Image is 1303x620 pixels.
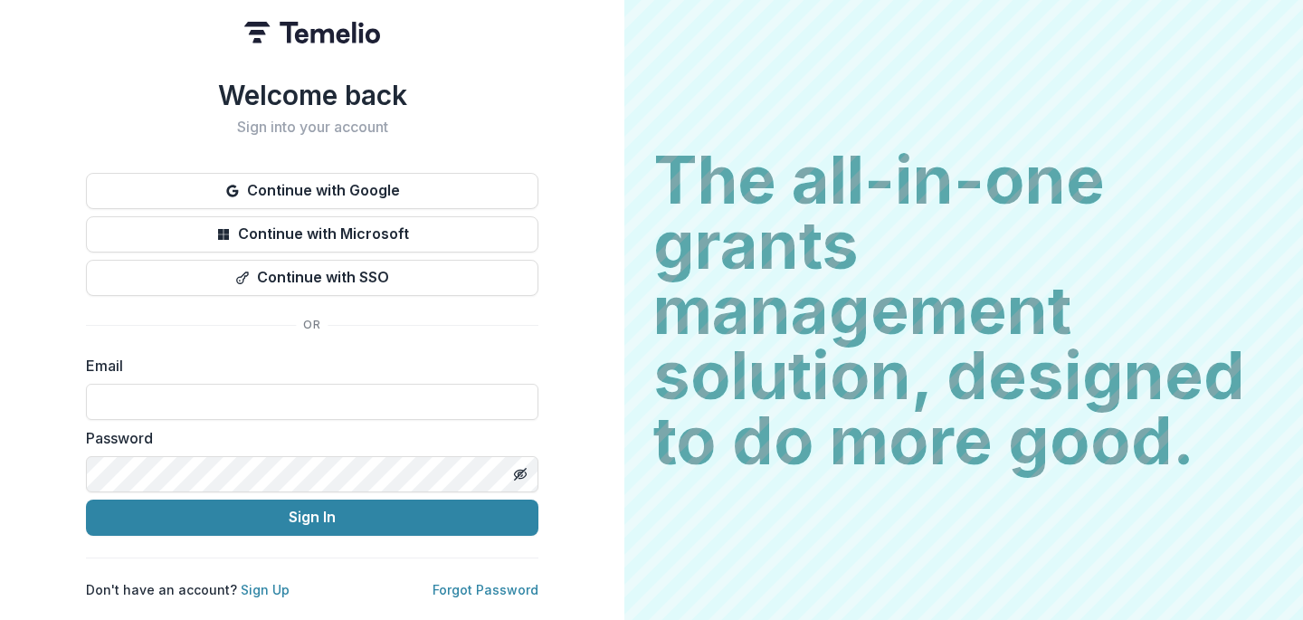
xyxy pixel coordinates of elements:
[86,580,290,599] p: Don't have an account?
[86,173,538,209] button: Continue with Google
[433,582,538,597] a: Forgot Password
[86,427,528,449] label: Password
[244,22,380,43] img: Temelio
[506,460,535,489] button: Toggle password visibility
[86,260,538,296] button: Continue with SSO
[86,216,538,253] button: Continue with Microsoft
[86,355,528,377] label: Email
[241,582,290,597] a: Sign Up
[86,79,538,111] h1: Welcome back
[86,119,538,136] h2: Sign into your account
[86,500,538,536] button: Sign In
